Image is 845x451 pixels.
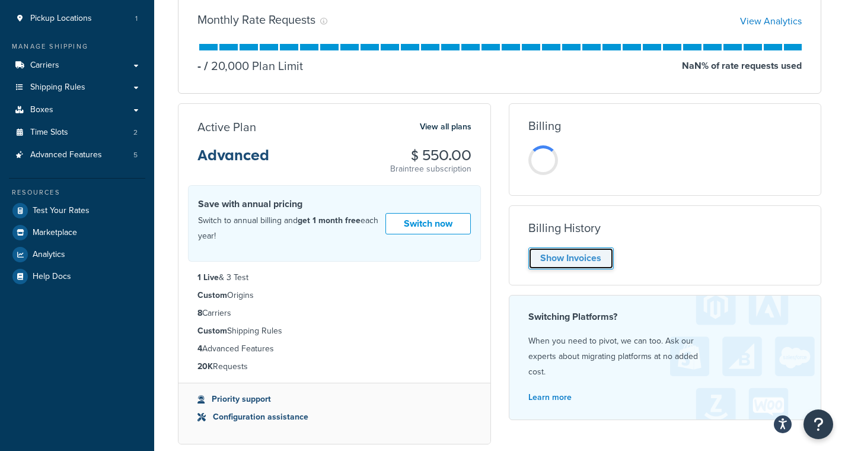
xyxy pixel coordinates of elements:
[197,307,202,319] strong: 8
[30,82,85,93] span: Shipping Rules
[528,119,561,132] h3: Billing
[390,148,471,163] h3: $ 550.00
[135,14,138,24] span: 1
[197,393,471,406] li: Priority support
[528,247,614,269] a: Show Invoices
[803,409,833,439] button: Open Resource Center
[528,221,601,234] h3: Billing History
[197,360,213,373] strong: 20K
[197,13,315,26] h3: Monthly Rate Requests
[197,289,471,302] li: Origins
[197,307,471,320] li: Carriers
[33,206,90,216] span: Test Your Rates
[197,342,202,355] strong: 4
[197,271,471,284] li: & 3 Test
[9,144,145,166] li: Advanced Features
[197,120,256,134] h3: Active Plan
[9,188,145,198] div: Resources
[30,14,92,24] span: Pickup Locations
[197,360,471,373] li: Requests
[197,58,201,74] p: -
[9,266,145,287] a: Help Docs
[682,58,802,74] p: NaN % of rate requests used
[198,213,385,244] p: Switch to annual billing and each year!
[204,57,208,75] span: /
[133,150,138,160] span: 5
[198,197,385,211] h4: Save with annual pricing
[9,122,145,144] a: Time Slots 2
[197,411,471,424] li: Configuration assistance
[9,222,145,243] a: Marketplace
[298,214,361,227] strong: get 1 month free
[9,200,145,221] a: Test Your Rates
[30,105,53,115] span: Boxes
[30,150,102,160] span: Advanced Features
[197,342,471,355] li: Advanced Features
[197,325,227,337] strong: Custom
[33,250,65,260] span: Analytics
[9,42,145,52] div: Manage Shipping
[740,14,802,28] a: View Analytics
[9,55,145,77] a: Carriers
[30,128,68,138] span: Time Slots
[390,163,471,175] p: Braintree subscription
[9,77,145,99] a: Shipping Rules
[528,310,802,324] h4: Switching Platforms?
[197,148,269,173] h3: Advanced
[528,334,802,380] p: When you need to pivot, we can too. Ask our experts about migrating platforms at no added cost.
[528,391,572,404] a: Learn more
[420,119,471,135] a: View all plans
[30,61,59,71] span: Carriers
[9,244,145,265] a: Analytics
[133,128,138,138] span: 2
[197,325,471,338] li: Shipping Rules
[9,99,145,121] a: Boxes
[33,272,71,282] span: Help Docs
[33,228,77,238] span: Marketplace
[385,213,471,235] a: Switch now
[9,8,145,30] li: Pickup Locations
[197,289,227,301] strong: Custom
[9,122,145,144] li: Time Slots
[9,144,145,166] a: Advanced Features 5
[9,8,145,30] a: Pickup Locations 1
[197,271,219,284] strong: 1 Live
[201,58,303,74] p: 20,000 Plan Limit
